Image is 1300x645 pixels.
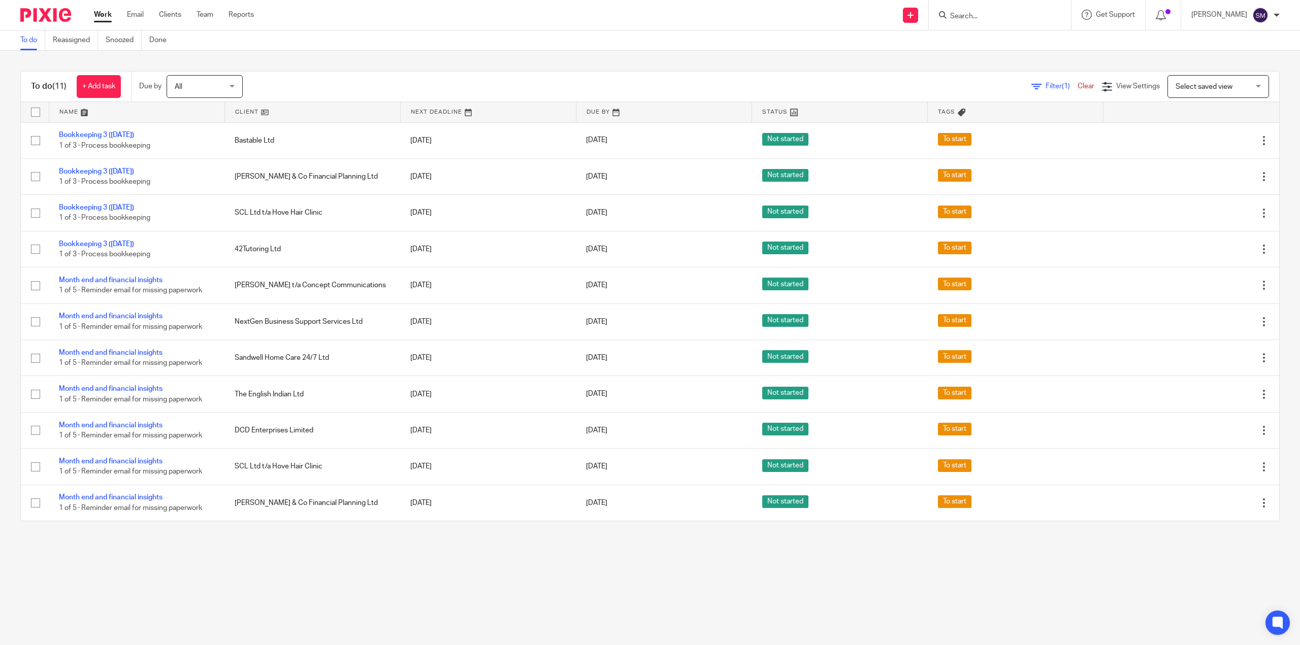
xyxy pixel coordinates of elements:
a: + Add task [77,75,121,98]
td: [PERSON_NAME] & Co Financial Planning Ltd [224,158,400,194]
a: Bookkeeping 3 ([DATE]) [59,131,134,139]
span: [DATE] [586,137,607,144]
td: [DATE] [400,231,576,267]
a: Email [127,10,144,20]
a: Reports [229,10,254,20]
span: [DATE] [586,391,607,398]
td: [DATE] [400,303,576,340]
span: [DATE] [586,318,607,325]
img: Pixie [20,8,71,22]
span: Not started [762,314,808,327]
span: [DATE] [586,209,607,216]
a: Month end and financial insights [59,494,162,501]
p: [PERSON_NAME] [1191,10,1247,20]
a: Month end and financial insights [59,422,162,429]
td: SCL Ltd t/a Hove Hair Clinic [224,195,400,231]
td: [DATE] [400,340,576,376]
td: [DATE] [400,376,576,412]
input: Search [949,12,1041,21]
span: Filter [1046,83,1078,90]
span: 1 of 5 · Reminder email for missing paperwork [59,359,202,366]
td: DCD Enterprises Limited [224,412,400,448]
p: Due by [139,81,161,91]
span: Not started [762,278,808,290]
a: Reassigned [53,30,98,50]
span: Tags [938,109,955,115]
span: [DATE] [586,499,607,506]
span: 1 of 5 · Reminder email for missing paperwork [59,287,202,294]
span: 1 of 3 · Process bookkeeping [59,215,150,222]
a: Month end and financial insights [59,385,162,392]
span: Not started [762,242,808,254]
span: Select saved view [1176,83,1232,90]
span: [DATE] [586,246,607,253]
span: To start [938,133,971,146]
a: Work [94,10,112,20]
span: 1 of 5 · Reminder email for missing paperwork [59,504,202,512]
span: To start [938,242,971,254]
span: Not started [762,495,808,508]
span: 1 of 3 · Process bookkeeping [59,142,150,149]
a: Month end and financial insights [59,349,162,356]
a: Bookkeeping 3 ([DATE]) [59,204,134,211]
span: 1 of 5 · Reminder email for missing paperwork [59,323,202,330]
td: [PERSON_NAME] & Co Financial Planning Ltd [224,485,400,521]
span: To start [938,169,971,182]
span: 1 of 5 · Reminder email for missing paperwork [59,468,202,476]
td: Bastable Ltd [224,122,400,158]
td: Sandwell Home Care 24/7 Ltd [224,340,400,376]
span: (1) [1062,83,1070,90]
a: To do [20,30,45,50]
td: [DATE] [400,485,576,521]
td: [DATE] [400,122,576,158]
td: [DATE] [400,412,576,448]
span: To start [938,350,971,363]
span: 1 of 3 · Process bookkeeping [59,178,150,185]
a: Bookkeeping 3 ([DATE]) [59,241,134,248]
a: Month end and financial insights [59,458,162,465]
span: All [175,83,182,90]
td: [PERSON_NAME] t/a Concept Communications [224,267,400,303]
td: 42Tutoring Ltd [224,231,400,267]
span: To start [938,278,971,290]
a: Clients [159,10,181,20]
span: To start [938,387,971,399]
span: To start [938,423,971,435]
a: Month end and financial insights [59,313,162,320]
h1: To do [31,81,67,92]
td: [DATE] [400,158,576,194]
span: Not started [762,206,808,218]
span: 1 of 5 · Reminder email for missing paperwork [59,396,202,403]
a: Done [149,30,174,50]
span: [DATE] [586,427,607,434]
span: Not started [762,133,808,146]
span: View Settings [1116,83,1160,90]
span: [DATE] [586,463,607,470]
span: Not started [762,423,808,435]
span: To start [938,495,971,508]
span: [DATE] [586,354,607,361]
a: Team [197,10,213,20]
span: Not started [762,169,808,182]
span: [DATE] [586,282,607,289]
span: Get Support [1096,11,1135,18]
span: Not started [762,350,808,363]
td: NextGen Business Support Services Ltd [224,303,400,340]
span: To start [938,459,971,472]
a: Clear [1078,83,1094,90]
span: 1 of 3 · Process bookkeeping [59,251,150,258]
a: Bookkeeping 3 ([DATE]) [59,168,134,175]
span: To start [938,206,971,218]
a: Snoozed [106,30,142,50]
span: (11) [52,82,67,90]
td: SCL Ltd t/a Hove Hair Clinic [224,449,400,485]
span: Not started [762,459,808,472]
span: 1 of 5 · Reminder email for missing paperwork [59,432,202,439]
td: [DATE] [400,449,576,485]
img: svg%3E [1252,7,1269,23]
td: The English Indian Ltd [224,376,400,412]
td: [DATE] [400,267,576,303]
span: [DATE] [586,173,607,180]
span: Not started [762,387,808,399]
span: To start [938,314,971,327]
